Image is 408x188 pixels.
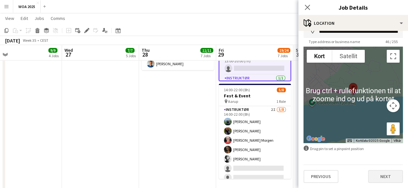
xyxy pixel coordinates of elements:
span: 27 [64,51,73,58]
app-job-card: 14:00-22:00 (8h)5/8Fest & Event Aarup1 RoleInstruktør2I5/814:00-22:00 (8h)[PERSON_NAME][PERSON_NA... [219,84,291,179]
div: 7 Jobs [278,53,290,58]
a: Vilkår (åbnes i en ny fane) [393,139,401,142]
button: Next [368,170,403,183]
span: 9/9 [48,48,57,53]
a: Jobs [32,14,47,22]
button: Slå fuld skærm til/fra [387,50,400,63]
span: Fri [219,47,224,53]
span: 30 [295,51,303,58]
button: Styringselement til kortkamera [387,99,400,112]
span: 29 [218,51,224,58]
button: Vis satellitbilleder [332,50,365,63]
img: Google [305,135,326,143]
span: 1 Role [276,99,286,104]
span: Sat [296,47,303,53]
span: 7/7 [125,48,134,53]
a: Comms [48,14,68,22]
span: View [5,15,14,21]
div: 4 Jobs [49,53,59,58]
span: 5/8 [277,87,286,92]
div: [DATE] [5,37,20,44]
h3: Fest & Event [219,93,291,99]
a: View [3,14,17,22]
button: Træk Pegman hen på kortet for at åbne Street View [387,122,400,135]
span: Comms [51,15,65,21]
div: Drag pin to set a pinpoint position [304,146,403,152]
span: 14:00-22:00 (8h) [224,87,250,92]
button: Previous [304,170,338,183]
span: 46 / 255 [380,39,403,44]
div: 7 Jobs [201,53,213,58]
span: Week 35 [21,38,37,43]
span: 28 [141,51,150,58]
span: 11/11 [200,48,213,53]
span: Type address or business name [304,39,365,44]
span: Aarup [228,99,238,104]
a: Edit [18,14,31,22]
app-card-role: Instruktør0/113:00-20:00 (7h) [219,53,290,75]
button: Vis vejkort [307,50,332,63]
span: Thu [142,47,150,53]
div: CEST [40,38,48,43]
span: Kortdata ©2025 Google [356,139,390,142]
a: Åbn dette området i Google Maps (åbner i et nyt vindue) [305,135,326,143]
span: 19/24 [277,48,290,53]
span: Jobs [35,15,44,21]
h3: Job Details [298,3,408,12]
app-card-role: Instruktør1/113:30-20:00 (6h30m) [219,75,290,96]
div: 5 Jobs [126,53,136,58]
span: Wed [65,47,73,53]
div: Location [298,15,408,31]
button: Tastaturgenveje [347,139,352,143]
span: Edit [21,15,28,21]
button: WOA 2025 [13,0,41,13]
